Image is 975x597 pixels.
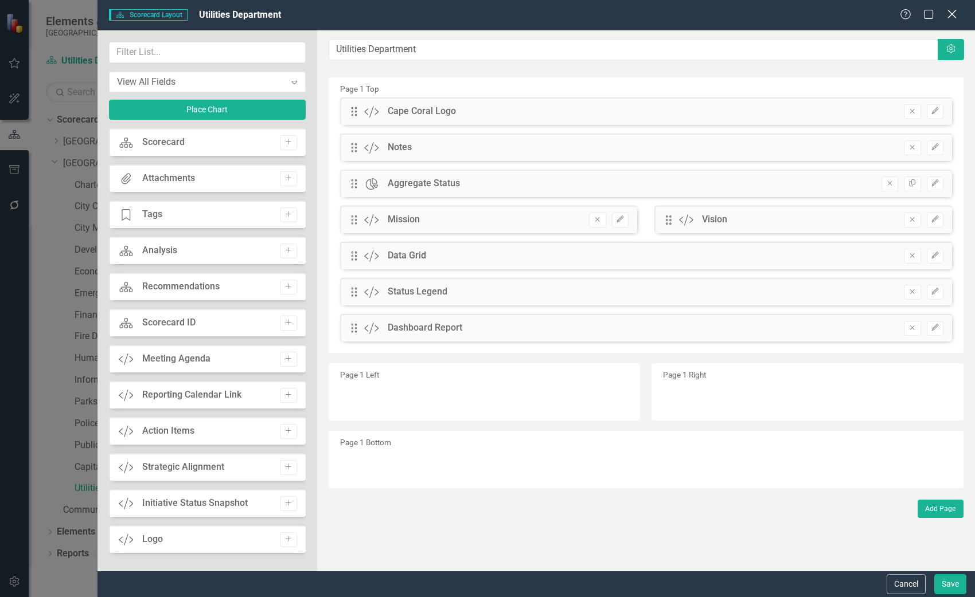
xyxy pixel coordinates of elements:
button: Save [934,574,966,594]
div: Vision [702,213,727,226]
div: Aggregate Status [388,177,460,190]
button: Add Page [918,500,964,518]
button: Cancel [887,574,926,594]
small: Page 1 Left [340,370,379,379]
div: Mission [388,213,420,226]
div: Logo [142,533,163,546]
div: Notes [388,141,412,154]
div: Initiative Status Snapshot [142,497,248,510]
div: Data Grid [388,249,426,262]
div: Cape Coral Logo [388,105,456,118]
div: Tags [142,208,162,221]
div: Status Legend [388,285,447,298]
input: Layout Name [329,39,939,60]
div: Dashboard Report [388,321,462,335]
div: Reporting Calendar Link [142,388,241,402]
span: Utilities Department [199,9,281,20]
div: Meeting Agenda [142,352,210,366]
div: Strategic Alignment [142,461,224,474]
div: Action Items [142,425,194,438]
small: Page 1 Right [663,370,706,379]
small: Page 1 Top [340,84,379,93]
div: View All Fields [117,75,285,88]
div: Recommendations [142,280,220,293]
div: Scorecard [142,136,185,149]
span: Scorecard Layout [109,9,188,21]
div: Scorecard ID [142,316,196,329]
small: Page 1 Bottom [340,438,391,447]
button: Place Chart [109,100,306,120]
div: Attachments [142,172,195,185]
input: Filter List... [109,42,306,63]
div: Analysis [142,244,177,257]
